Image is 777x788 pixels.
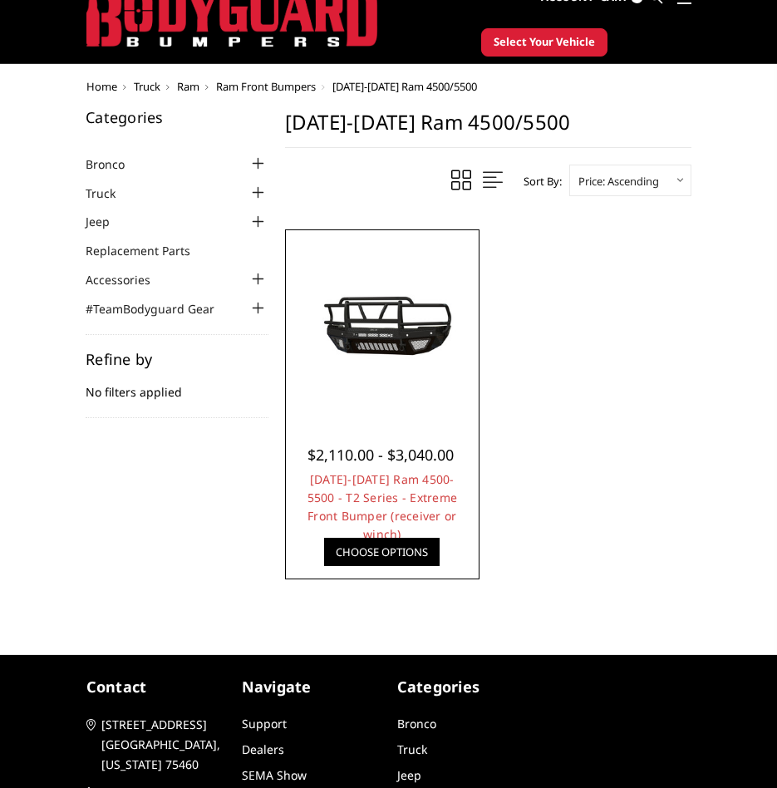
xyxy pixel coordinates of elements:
[514,169,562,194] label: Sort By:
[86,79,117,94] a: Home
[177,79,199,94] a: Ram
[86,352,268,367] h5: Refine by
[307,471,458,542] a: [DATE]-[DATE] Ram 4500-5500 - T2 Series - Extreme Front Bumper (receiver or winch)
[86,185,136,202] a: Truck
[242,767,307,783] a: SEMA Show
[242,676,381,698] h5: Navigate
[86,352,268,418] div: No filters applied
[324,538,440,566] a: Choose Options
[397,676,536,698] h5: Categories
[134,79,160,94] a: Truck
[290,276,475,377] img: 2011-2018 Ram 4500-5500 - T2 Series - Extreme Front Bumper (receiver or winch)
[86,300,235,318] a: #TeamBodyguard Gear
[285,110,691,148] h1: [DATE]-[DATE] Ram 4500/5500
[216,79,316,94] a: Ram Front Bumpers
[242,741,284,757] a: Dealers
[397,741,427,757] a: Truck
[86,155,145,173] a: Bronco
[86,242,211,259] a: Replacement Parts
[481,28,607,57] button: Select Your Vehicle
[101,715,222,775] span: [STREET_ADDRESS] [GEOGRAPHIC_DATA], [US_STATE] 75460
[242,716,287,731] a: Support
[290,234,475,419] a: 2011-2018 Ram 4500-5500 - T2 Series - Extreme Front Bumper (receiver or winch)
[694,708,777,788] iframe: Chat Widget
[397,716,436,731] a: Bronco
[86,110,268,125] h5: Categories
[307,445,454,465] span: $2,110.00 - $3,040.00
[86,213,130,230] a: Jeep
[86,271,171,288] a: Accessories
[332,79,477,94] span: [DATE]-[DATE] Ram 4500/5500
[86,676,225,698] h5: contact
[494,34,595,51] span: Select Your Vehicle
[397,767,421,783] a: Jeep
